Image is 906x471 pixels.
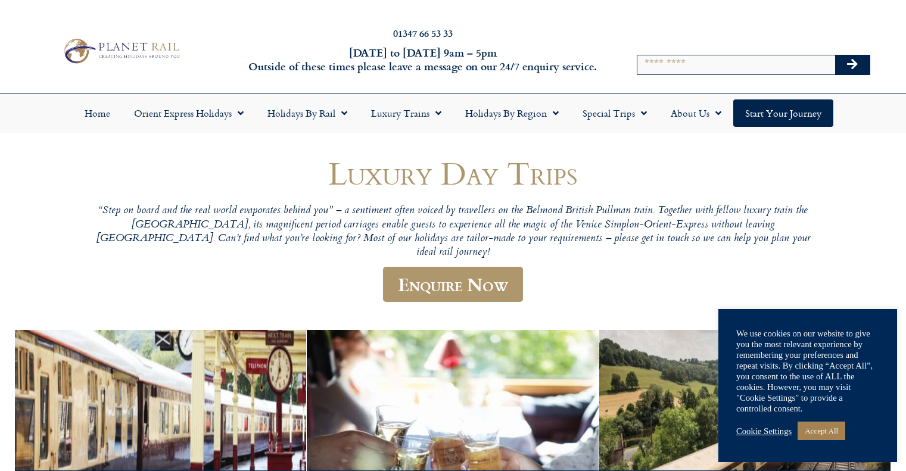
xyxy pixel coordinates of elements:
[59,36,183,66] img: Planet Rail Train Holidays Logo
[453,99,571,127] a: Holidays by Region
[96,204,811,260] p: “Step on board and the real world evaporates behind you” – a sentiment often voiced by travellers...
[733,99,833,127] a: Start your Journey
[736,328,879,414] div: We use cookies on our website to give you the most relevant experience by remembering your prefer...
[571,99,659,127] a: Special Trips
[96,155,811,191] h1: Luxury Day Trips
[798,422,845,440] a: Accept All
[256,99,359,127] a: Holidays by Rail
[73,99,122,127] a: Home
[359,99,453,127] a: Luxury Trains
[122,99,256,127] a: Orient Express Holidays
[6,99,900,127] nav: Menu
[835,55,870,74] button: Search
[736,426,792,436] a: Cookie Settings
[383,267,523,302] a: Enquire Now
[245,46,601,74] h6: [DATE] to [DATE] 9am – 5pm Outside of these times please leave a message on our 24/7 enquiry serv...
[659,99,733,127] a: About Us
[393,26,453,40] a: 01347 66 53 33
